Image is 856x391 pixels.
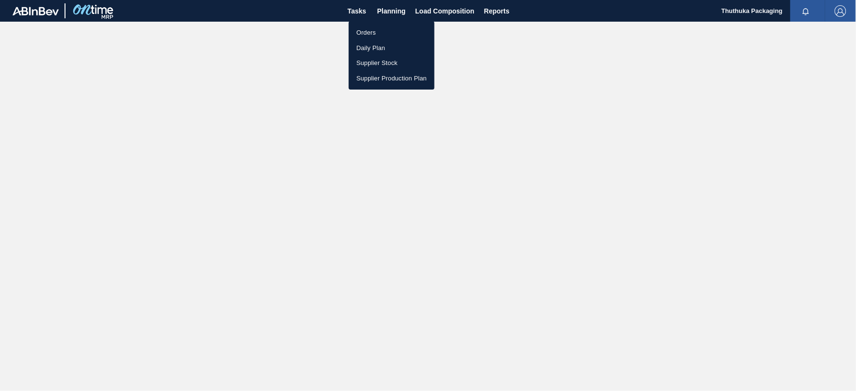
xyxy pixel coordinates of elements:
[349,71,435,86] a: Supplier Production Plan
[349,25,435,40] a: Orders
[349,40,435,56] a: Daily Plan
[349,55,435,71] a: Supplier Stock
